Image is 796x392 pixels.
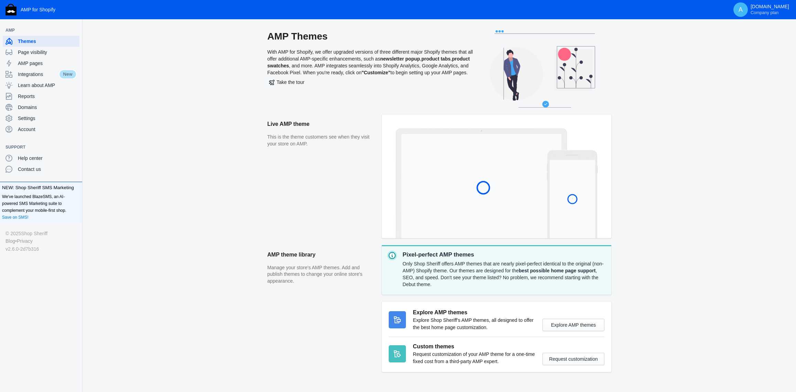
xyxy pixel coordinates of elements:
a: Themes [3,36,79,47]
img: Mobile frame [547,150,598,238]
span: New [59,69,77,79]
div: © 2025 [6,230,77,237]
img: Shop Sheriff Logo [6,4,17,15]
span: Help center [18,155,77,162]
span: Settings [18,115,77,122]
span: Account [18,126,77,133]
span: Themes [18,38,77,45]
a: Blog [6,237,15,245]
h2: AMP theme library [267,245,375,264]
span: Learn about AMP [18,82,77,89]
img: Laptop frame [396,128,567,238]
button: Request customization [542,353,604,365]
b: newsletter popup [380,56,420,62]
div: Only Shop Sheriff offers AMP themes that are nearly pixel-perfect identical to the original (non-... [402,259,606,289]
a: Save on SMS! [2,214,29,221]
a: Learn about AMP [3,80,79,91]
h3: Custom themes [413,342,536,351]
span: Integrations [18,71,59,78]
span: Reports [18,93,77,100]
span: AMP pages [18,60,77,67]
h2: AMP Themes [267,30,474,43]
span: Contact us [18,166,77,173]
span: Page visibility [18,49,77,56]
b: product swatches [267,56,470,68]
button: Add a sales channel [70,146,81,149]
strong: best possible home page support [519,268,595,273]
span: AMP for Shopify [21,7,55,12]
button: Explore AMP themes [542,319,604,331]
p: Explore Shop Sheriff's AMP themes, all designed to offer the best home page customization. [413,317,536,331]
button: Add a sales channel [70,29,81,32]
span: Domains [18,104,77,111]
span: Company plan [751,10,778,15]
div: • [6,237,77,245]
a: Reports [3,91,79,102]
span: AMP [6,27,70,34]
span: Take the tour [269,79,304,85]
a: Contact us [3,164,79,175]
a: Page visibility [3,47,79,58]
b: product tabs [421,56,451,62]
b: "Customize" [362,70,390,75]
div: v2.6.0-2d7b316 [6,245,77,253]
h3: Explore AMP themes [413,308,536,317]
button: Take the tour [267,76,306,88]
p: [DOMAIN_NAME] [751,4,789,15]
a: Domains [3,102,79,113]
p: Pixel-perfect AMP themes [402,251,606,259]
p: Request customization of your AMP theme for a one-time fixed cost from a third-party AMP expert. [413,351,536,365]
span: A [737,6,744,13]
a: Account [3,124,79,135]
a: Settings [3,113,79,124]
h2: Live AMP theme [267,115,375,134]
a: Shop Sheriff [21,230,47,237]
a: Privacy [17,237,33,245]
a: AMP pages [3,58,79,69]
div: With AMP for Shopify, we offer upgraded versions of three different major Shopify themes that all... [267,30,474,115]
p: Manage your store's AMP themes. Add and publish themes to change your online store's appearance. [267,264,375,285]
a: IntegrationsNew [3,69,79,80]
span: Support [6,144,70,151]
p: This is the theme customers see when they visit your store on AMP. [267,134,375,147]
